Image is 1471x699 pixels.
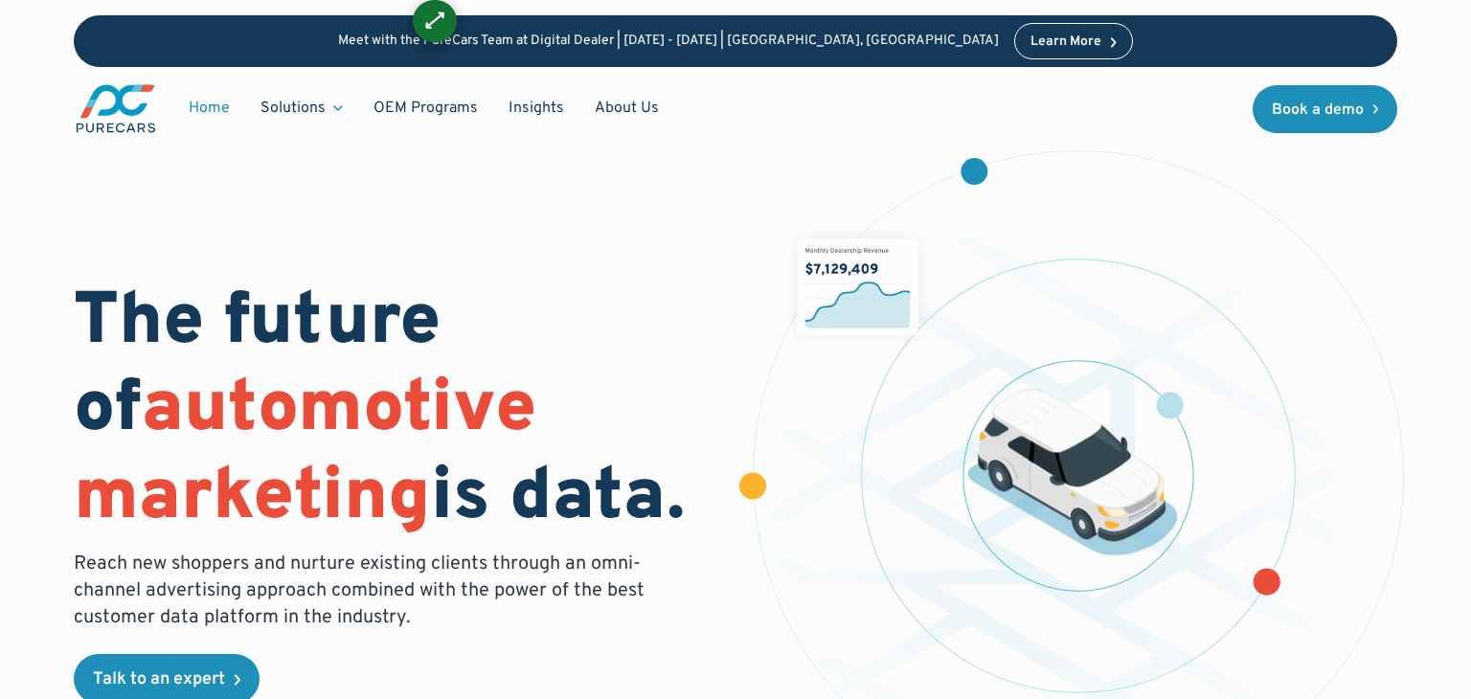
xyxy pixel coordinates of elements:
[1014,23,1133,59] a: Learn More
[579,90,674,126] a: About Us
[1253,85,1398,133] a: Book a demo
[173,90,245,126] a: Home
[338,34,999,50] p: Meet with the PureCars Team at Digital Dealer | [DATE] - [DATE] | [GEOGRAPHIC_DATA], [GEOGRAPHIC_...
[93,671,225,688] div: Talk to an expert
[967,389,1178,555] img: illustration of a vehicle
[358,90,493,126] a: OEM Programs
[74,281,713,543] h1: The future of is data.
[797,239,917,336] img: chart showing monthly dealership revenue of $7m
[493,90,579,126] a: Insights
[418,4,452,38] div: ⟷
[74,82,158,135] a: main
[1030,35,1101,49] div: Learn More
[74,82,158,135] img: purecars logo
[260,98,326,119] div: Solutions
[245,90,358,126] div: Solutions
[74,365,536,544] span: automotive marketing
[1272,102,1364,118] div: Book a demo
[74,551,656,631] p: Reach new shoppers and nurture existing clients through an omni-channel advertising approach comb...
